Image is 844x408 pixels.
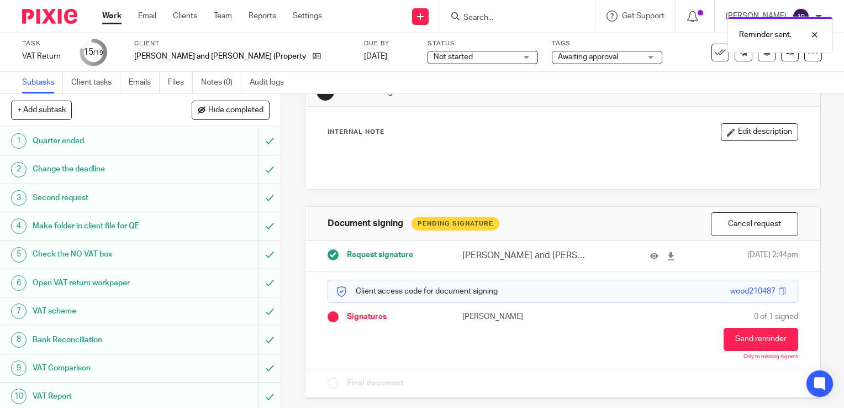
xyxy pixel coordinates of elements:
[168,72,193,93] a: Files
[249,11,276,22] a: Reports
[293,11,322,22] a: Settings
[364,39,414,48] label: Due by
[33,303,176,320] h1: VAT scheme
[412,217,499,231] div: Pending Signature
[83,46,103,59] div: 15
[33,161,176,177] h1: Change the deadline
[201,72,241,93] a: Notes (0)
[33,190,176,206] h1: Second request
[347,311,387,322] span: Signatures
[33,360,176,376] h1: VAT Comparison
[328,218,403,229] h1: Document signing
[134,39,350,48] label: Client
[173,11,197,22] a: Clients
[743,354,798,360] p: Only to missing signers
[214,11,232,22] a: Team
[754,311,798,322] span: 0 of 1 signed
[11,218,27,234] div: 4
[11,162,27,177] div: 2
[11,332,27,348] div: 8
[792,8,810,25] img: svg%3E
[336,286,498,297] p: Client access code for document signing
[711,212,798,236] button: Cancel request
[250,72,292,93] a: Audit logs
[22,9,77,24] img: Pixie
[33,388,176,405] h1: VAT Report
[22,72,63,93] a: Subtasks
[721,123,798,141] button: Edit description
[462,311,563,322] p: [PERSON_NAME]
[730,286,776,297] div: wood210487
[93,50,103,56] small: /19
[747,249,798,262] span: [DATE] 2:44pm
[33,218,176,234] h1: Make folder in client file for QE
[33,246,176,263] h1: Check the NO VAT box
[192,101,270,119] button: Hide completed
[739,29,792,40] p: Reminder sent.
[434,53,473,61] span: Not started
[11,389,27,404] div: 10
[462,249,590,262] p: [PERSON_NAME] and [PERSON_NAME] (Property Agency) Limited - VAT Return (2).pdf
[129,72,160,93] a: Emails
[71,72,120,93] a: Client tasks
[208,106,263,115] span: Hide completed
[724,328,798,351] button: Send reminder
[33,133,176,149] h1: Quarter ended
[138,11,156,22] a: Email
[11,304,27,319] div: 7
[33,275,176,291] h1: Open VAT return workpaper
[134,51,307,62] p: [PERSON_NAME] and [PERSON_NAME] (Property Agency)
[328,128,384,137] p: Internal Note
[347,378,403,389] span: Final document
[11,190,27,206] div: 3
[22,51,66,62] div: VAT Return
[11,101,72,119] button: + Add subtask
[11,275,27,291] div: 6
[102,11,122,22] a: Work
[11,247,27,263] div: 5
[364,53,387,60] span: [DATE]
[558,53,618,61] span: Awaiting approval
[11,133,27,149] div: 1
[22,39,66,48] label: Task
[33,332,176,348] h1: Bank Reconciliation
[11,360,27,376] div: 9
[347,249,413,260] span: Request signature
